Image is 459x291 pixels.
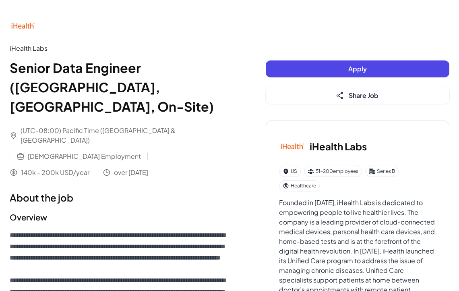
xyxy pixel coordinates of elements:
[10,190,234,205] h1: About the job
[21,168,89,177] span: 140k - 200k USD/year
[10,44,234,53] div: iHealth Labs
[266,87,449,104] button: Share Job
[279,180,320,191] div: Healthcare
[21,126,234,145] span: (UTC-08:00) Pacific Time ([GEOGRAPHIC_DATA] & [GEOGRAPHIC_DATA])
[348,64,367,73] span: Apply
[349,91,378,100] span: Share Job
[279,133,305,159] img: iH
[10,211,234,223] h2: Overview
[28,152,141,161] span: [DEMOGRAPHIC_DATA] Employment
[304,166,362,177] div: 51-200 employees
[266,60,449,77] button: Apply
[114,168,148,177] span: over [DATE]
[10,58,234,116] h1: Senior Data Engineer ([GEOGRAPHIC_DATA], [GEOGRAPHIC_DATA], On-Site)
[365,166,399,177] div: Series B
[310,139,367,154] h3: iHealth Labs
[10,13,35,39] img: iH
[279,166,301,177] div: US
